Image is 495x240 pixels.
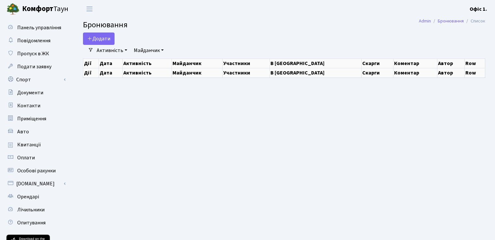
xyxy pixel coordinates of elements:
[17,102,40,109] span: Контакти
[172,59,222,68] th: Майданчик
[3,151,68,164] a: Оплати
[3,177,68,190] a: [DOMAIN_NAME]
[17,154,35,161] span: Оплати
[269,59,361,68] th: В [GEOGRAPHIC_DATA]
[22,4,68,15] span: Таун
[17,63,51,70] span: Подати заявку
[3,190,68,203] a: Орендарі
[362,59,393,68] th: Скарги
[131,45,166,56] a: Майданчик
[419,18,431,24] a: Admin
[122,59,172,68] th: Активність
[83,33,115,45] button: Додати
[3,203,68,216] a: Лічильники
[470,6,487,13] b: Офіс 1.
[3,60,68,73] a: Подати заявку
[438,18,464,24] a: Бронювання
[3,112,68,125] a: Приміщення
[393,68,437,77] th: Коментар
[122,68,172,77] th: Активність
[3,99,68,112] a: Контакти
[17,24,61,31] span: Панель управління
[464,18,485,25] li: Список
[393,59,437,68] th: Коментар
[437,68,464,77] th: Автор
[362,68,393,77] th: Скарги
[437,59,464,68] th: Автор
[3,86,68,99] a: Документи
[3,164,68,177] a: Особові рахунки
[3,73,68,86] a: Спорт
[17,219,46,226] span: Опитування
[3,47,68,60] a: Пропуск в ЖК
[17,167,56,174] span: Особові рахунки
[94,45,130,56] a: Активність
[81,4,98,14] button: Переключити навігацію
[470,5,487,13] a: Офіс 1.
[17,115,46,122] span: Приміщення
[3,138,68,151] a: Квитанції
[269,68,361,77] th: В [GEOGRAPHIC_DATA]
[465,59,485,68] th: Row
[172,68,222,77] th: Майданчик
[83,68,99,77] th: Дії
[3,21,68,34] a: Панель управління
[3,216,68,229] a: Опитування
[222,59,269,68] th: Участники
[465,68,485,77] th: Row
[409,14,495,28] nav: breadcrumb
[99,68,122,77] th: Дата
[3,125,68,138] a: Авто
[3,34,68,47] a: Повідомлення
[17,193,39,200] span: Орендарі
[17,206,45,213] span: Лічильники
[17,37,50,44] span: Повідомлення
[17,128,29,135] span: Авто
[222,68,269,77] th: Участники
[17,50,49,57] span: Пропуск в ЖК
[17,89,43,96] span: Документи
[17,141,41,148] span: Квитанції
[7,3,20,16] img: logo.png
[83,59,99,68] th: Дії
[22,4,53,14] b: Комфорт
[83,19,128,31] span: Бронювання
[99,59,122,68] th: Дата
